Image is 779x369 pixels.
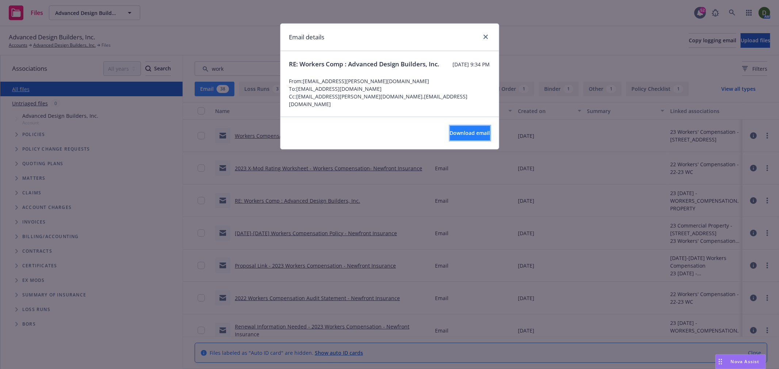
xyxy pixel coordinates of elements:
span: [DATE] 9:34 PM [453,61,490,68]
span: To: [EMAIL_ADDRESS][DOMAIN_NAME] [289,85,490,93]
span: From: [EMAIL_ADDRESS][PERSON_NAME][DOMAIN_NAME] [289,77,490,85]
span: Nova Assist [731,358,760,365]
button: Nova Assist [715,354,766,369]
div: Drag to move [716,355,725,369]
h1: Email details [289,32,325,42]
span: RE: Workers Comp : Advanced Design Builders, Inc. [289,60,440,69]
button: Download email [450,126,490,140]
span: Download email [450,129,490,136]
a: close [481,32,490,41]
span: Cc: [EMAIL_ADDRESS][PERSON_NAME][DOMAIN_NAME],[EMAIL_ADDRESS][DOMAIN_NAME] [289,93,490,108]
